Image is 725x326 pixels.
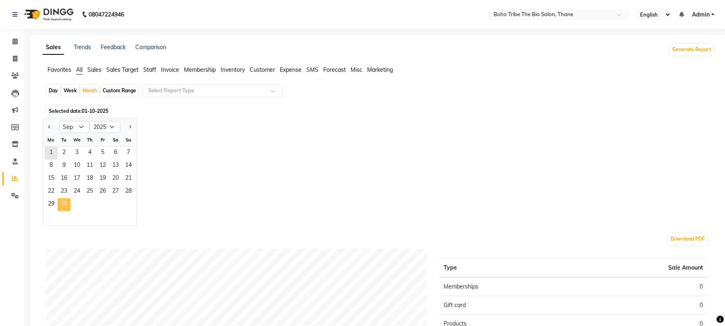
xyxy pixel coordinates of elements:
[83,133,96,146] div: Th
[439,259,574,278] th: Type
[70,147,83,160] span: 3
[127,120,133,133] button: Next month
[83,172,96,185] div: Thursday, September 18, 2025
[96,172,109,185] div: Friday, September 19, 2025
[323,66,346,73] span: Forecast
[45,198,58,211] div: Monday, September 29, 2025
[184,66,216,73] span: Membership
[70,147,83,160] div: Wednesday, September 3, 2025
[96,185,109,198] span: 26
[143,66,156,73] span: Staff
[74,44,91,51] a: Trends
[106,66,138,73] span: Sales Target
[47,106,110,116] span: Selected date:
[439,277,574,296] td: Memberships
[70,185,83,198] div: Wednesday, September 24, 2025
[670,44,713,55] button: Generate Report
[573,277,708,296] td: 0
[45,160,58,172] div: Monday, September 8, 2025
[58,160,70,172] div: Tuesday, September 9, 2025
[573,259,708,278] th: Sale Amount
[122,147,135,160] div: Sunday, September 7, 2025
[122,160,135,172] span: 14
[58,185,70,198] div: Tuesday, September 23, 2025
[692,10,710,19] span: Admin
[96,160,109,172] span: 12
[43,40,64,55] a: Sales
[122,133,135,146] div: Su
[83,160,96,172] div: Thursday, September 11, 2025
[367,66,393,73] span: Marketing
[58,147,70,160] span: 2
[58,185,70,198] span: 23
[45,172,58,185] div: Monday, September 15, 2025
[109,185,122,198] div: Saturday, September 27, 2025
[109,147,122,160] span: 6
[439,296,574,315] td: Gift card
[101,44,126,51] a: Feedback
[45,133,58,146] div: Mo
[70,160,83,172] span: 10
[58,160,70,172] span: 9
[70,172,83,185] span: 17
[70,133,83,146] div: We
[135,44,166,51] a: Comparison
[45,172,58,185] span: 15
[573,296,708,315] td: 0
[82,108,108,114] span: 01-10-2025
[96,133,109,146] div: Fr
[83,185,96,198] div: Thursday, September 25, 2025
[122,185,135,198] div: Sunday, September 28, 2025
[89,3,124,26] b: 08047224946
[96,147,109,160] div: Friday, September 5, 2025
[70,160,83,172] div: Wednesday, September 10, 2025
[306,66,318,73] span: SMS
[96,172,109,185] span: 19
[58,133,70,146] div: Tu
[109,185,122,198] span: 27
[21,3,76,26] img: logo
[45,185,58,198] span: 22
[70,185,83,198] span: 24
[62,85,79,96] div: Week
[250,66,275,73] span: Customer
[87,66,101,73] span: Sales
[161,66,179,73] span: Invoice
[83,147,96,160] div: Thursday, September 4, 2025
[45,160,58,172] span: 8
[83,172,96,185] span: 18
[109,160,122,172] span: 13
[76,66,83,73] span: All
[83,160,96,172] span: 11
[58,172,70,185] span: 16
[45,147,58,160] span: 1
[96,147,109,160] span: 5
[109,160,122,172] div: Saturday, September 13, 2025
[96,185,109,198] div: Friday, September 26, 2025
[81,85,99,96] div: Month
[109,147,122,160] div: Saturday, September 6, 2025
[83,147,96,160] span: 4
[109,133,122,146] div: Sa
[45,147,58,160] div: Monday, September 1, 2025
[122,172,135,185] span: 21
[90,121,120,133] select: Select year
[669,233,707,245] button: Download PDF
[45,198,58,211] span: 29
[122,172,135,185] div: Sunday, September 21, 2025
[45,185,58,198] div: Monday, September 22, 2025
[48,66,71,73] span: Favorites
[96,160,109,172] div: Friday, September 12, 2025
[58,198,70,211] div: Tuesday, September 30, 2025
[46,120,53,133] button: Previous month
[101,85,138,96] div: Custom Range
[58,172,70,185] div: Tuesday, September 16, 2025
[122,160,135,172] div: Sunday, September 14, 2025
[122,147,135,160] span: 7
[58,147,70,160] div: Tuesday, September 2, 2025
[109,172,122,185] span: 20
[70,172,83,185] div: Wednesday, September 17, 2025
[280,66,302,73] span: Expense
[351,66,362,73] span: Misc
[221,66,245,73] span: Inventory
